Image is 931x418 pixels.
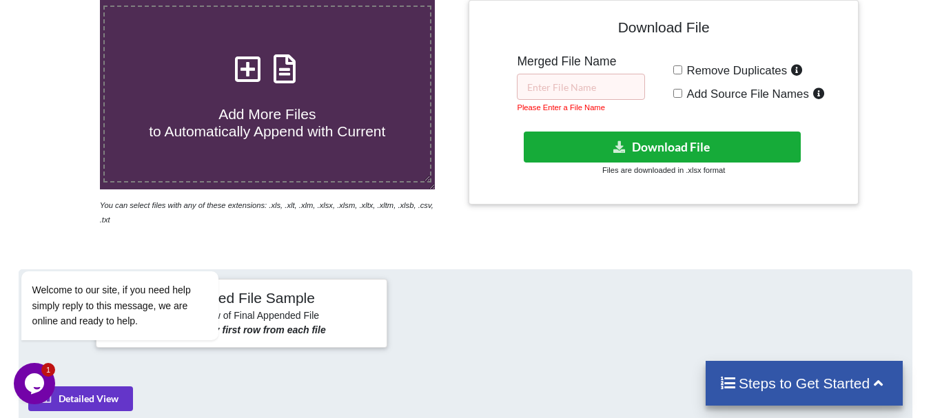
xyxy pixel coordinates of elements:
[602,166,725,174] small: Files are downloaded in .xlsx format
[28,386,133,411] button: Detailed View
[524,132,801,163] button: Download File
[479,10,848,50] h4: Download File
[517,74,645,100] input: Enter File Name
[682,64,788,77] span: Remove Duplicates
[719,375,890,392] h4: Steps to Get Started
[517,54,645,69] h5: Merged File Name
[14,363,58,404] iframe: chat widget
[100,201,433,224] i: You can select files with any of these extensions: .xls, .xlt, .xlm, .xlsx, .xlsm, .xltx, .xltm, ...
[157,324,326,335] b: Showing only first row from each file
[14,147,262,356] iframe: chat widget
[517,103,604,112] small: Please Enter a File Name
[682,87,809,101] span: Add Source File Names
[149,106,385,139] span: Add More Files to Automatically Append with Current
